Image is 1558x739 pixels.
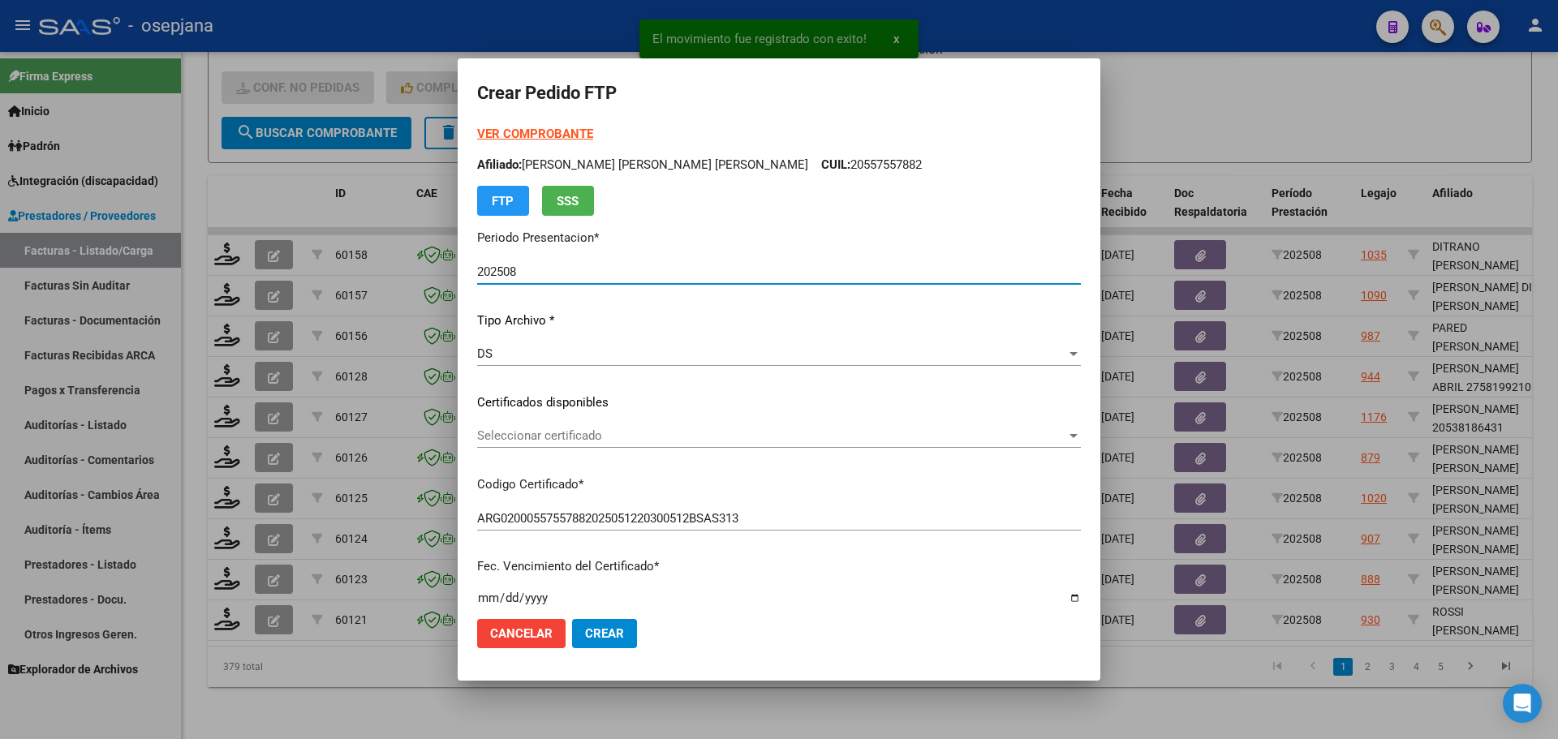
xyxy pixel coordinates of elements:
p: Fec. Vencimiento del Certificado [477,557,1081,576]
p: Codigo Certificado [477,475,1081,494]
span: Seleccionar certificado [477,428,1066,443]
span: DS [477,346,493,361]
h2: Crear Pedido FTP [477,78,1081,109]
p: Periodo Presentacion [477,229,1081,247]
span: Crear [585,626,624,641]
a: VER COMPROBANTE [477,127,593,141]
button: FTP [477,186,529,216]
button: Cancelar [477,619,566,648]
p: Certificados disponibles [477,393,1081,412]
button: Crear [572,619,637,648]
span: Cancelar [490,626,553,641]
span: FTP [493,194,514,208]
span: SSS [557,194,579,208]
div: Open Intercom Messenger [1503,684,1542,723]
p: Tipo Archivo * [477,311,1081,330]
p: [PERSON_NAME] [PERSON_NAME] [PERSON_NAME] 20557557882 [477,156,1081,174]
button: SSS [542,186,594,216]
span: CUIL: [821,157,850,172]
span: Afiliado: [477,157,522,172]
